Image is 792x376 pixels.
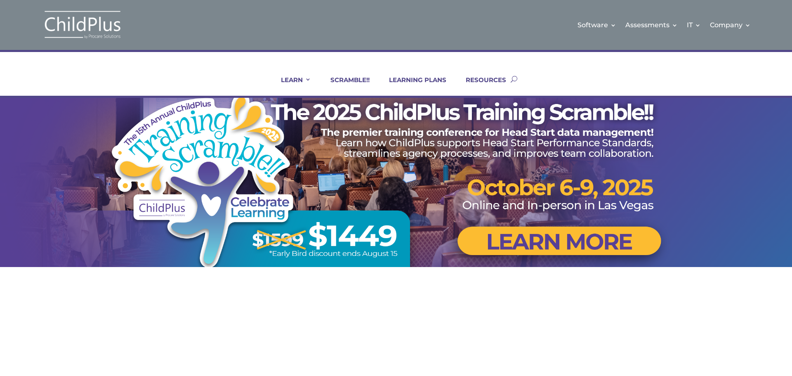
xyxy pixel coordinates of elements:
a: LEARN [271,76,311,96]
a: Software [577,8,616,42]
a: IT [687,8,701,42]
a: Company [710,8,751,42]
a: LEARNING PLANS [379,76,446,96]
a: SCRAMBLE!! [320,76,370,96]
a: RESOURCES [455,76,506,96]
a: Assessments [625,8,678,42]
